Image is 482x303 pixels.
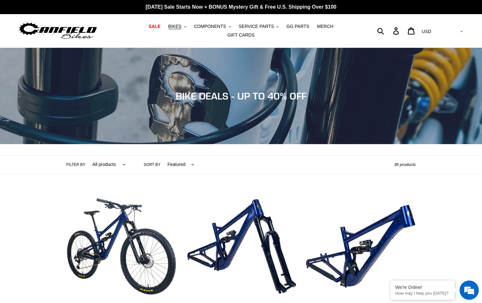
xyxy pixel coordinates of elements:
span: GG PARTS [286,24,309,29]
a: MERCH [314,22,336,31]
img: Canfield Bikes [18,21,98,41]
div: We're Online! [395,285,450,290]
span: MERCH [317,24,333,29]
span: 36 products [394,162,416,167]
span: SERVICE PARTS [239,24,274,29]
span: BIKE DEALS - UP TO 40% OFF [176,90,307,102]
label: Filter by [66,162,86,168]
button: BIKES [165,22,190,31]
a: GIFT CARDS [224,31,258,39]
button: COMPONENTS [191,22,234,31]
input: Search [381,24,397,38]
p: How may I help you today? [395,291,450,296]
a: GG PARTS [283,22,312,31]
button: SERVICE PARTS [235,22,282,31]
span: COMPONENTS [194,24,226,29]
span: GIFT CARDS [227,32,255,38]
a: SALE [145,22,164,31]
span: BIKES [168,24,182,29]
span: SALE [148,24,160,29]
label: Sort by [144,162,160,168]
